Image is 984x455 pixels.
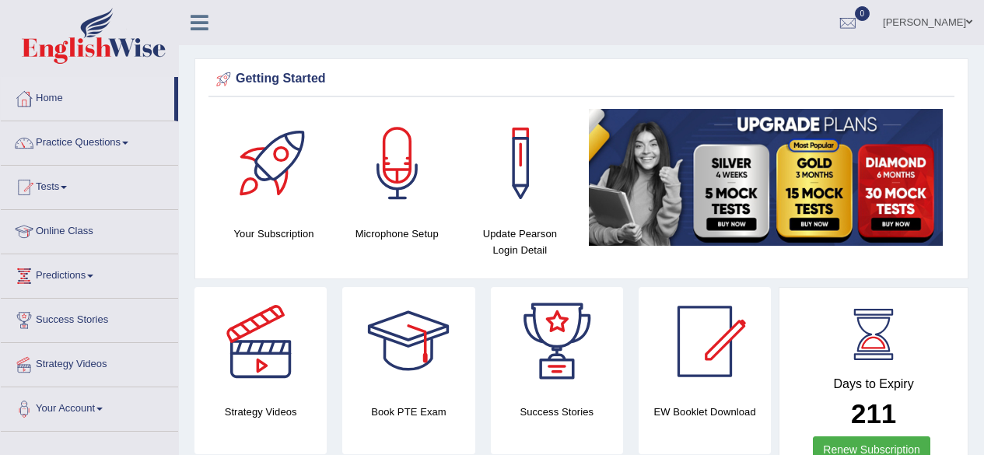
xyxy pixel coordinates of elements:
a: Your Account [1,387,178,426]
h4: Success Stories [491,404,623,420]
h4: Microphone Setup [343,226,450,242]
h4: EW Booklet Download [639,404,771,420]
b: 211 [851,398,896,429]
h4: Strategy Videos [194,404,327,420]
h4: Update Pearson Login Detail [466,226,573,258]
a: Online Class [1,210,178,249]
h4: Days to Expiry [797,377,951,391]
a: Success Stories [1,299,178,338]
h4: Book PTE Exam [342,404,474,420]
span: 0 [855,6,870,21]
a: Strategy Videos [1,343,178,382]
h4: Your Subscription [220,226,327,242]
a: Predictions [1,254,178,293]
a: Practice Questions [1,121,178,160]
a: Home [1,77,174,116]
img: small5.jpg [589,109,943,246]
div: Getting Started [212,68,951,91]
a: Tests [1,166,178,205]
